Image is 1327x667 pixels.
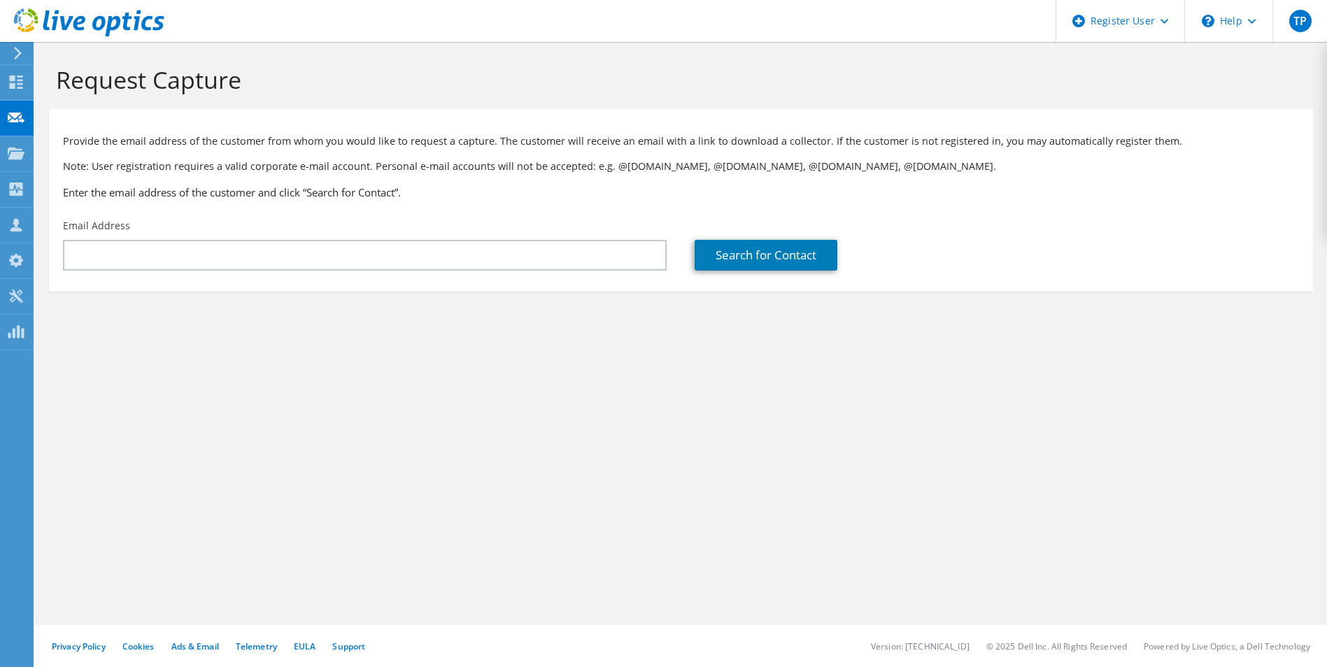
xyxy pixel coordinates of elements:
[236,640,277,652] a: Telemetry
[63,159,1299,174] p: Note: User registration requires a valid corporate e-mail account. Personal e-mail accounts will ...
[63,134,1299,149] p: Provide the email address of the customer from whom you would like to request a capture. The cust...
[56,65,1299,94] h1: Request Capture
[1202,15,1214,27] svg: \n
[294,640,315,652] a: EULA
[695,240,837,271] a: Search for Contact
[1289,10,1312,32] span: TP
[171,640,219,652] a: Ads & Email
[52,640,106,652] a: Privacy Policy
[1144,640,1310,652] li: Powered by Live Optics, a Dell Technology
[63,219,130,233] label: Email Address
[871,640,970,652] li: Version: [TECHNICAL_ID]
[986,640,1127,652] li: © 2025 Dell Inc. All Rights Reserved
[332,640,365,652] a: Support
[122,640,155,652] a: Cookies
[63,185,1299,200] h3: Enter the email address of the customer and click “Search for Contact”.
